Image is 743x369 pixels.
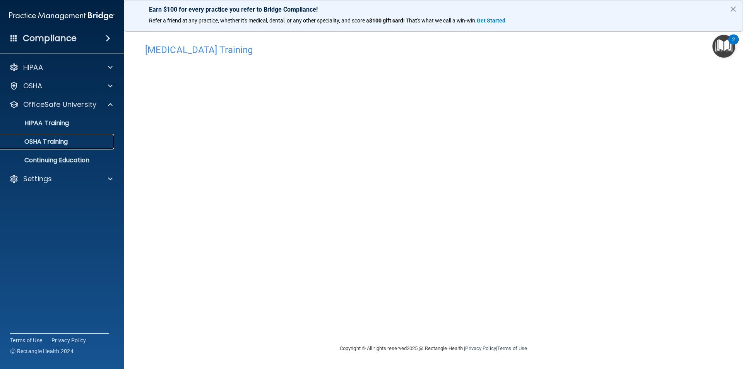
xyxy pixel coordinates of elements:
[9,81,113,91] a: OSHA
[149,6,718,13] p: Earn $100 for every practice you refer to Bridge Compliance!
[465,345,496,351] a: Privacy Policy
[732,39,735,50] div: 2
[23,33,77,44] h4: Compliance
[149,17,369,24] span: Refer a friend at any practice, whether it's medical, dental, or any other speciality, and score a
[51,336,86,344] a: Privacy Policy
[23,63,43,72] p: HIPAA
[10,347,74,355] span: Ⓒ Rectangle Health 2024
[712,35,735,58] button: Open Resource Center, 2 new notifications
[5,156,111,164] p: Continuing Education
[477,17,507,24] a: Get Started
[23,174,52,184] p: Settings
[23,100,96,109] p: OfficeSafe University
[497,345,527,351] a: Terms of Use
[5,138,68,146] p: OSHA Training
[9,63,113,72] a: HIPAA
[5,119,69,127] p: HIPAA Training
[403,17,477,24] span: ! That's what we call a win-win.
[145,59,532,297] iframe: covid-19
[369,17,403,24] strong: $100 gift card
[477,17,505,24] strong: Get Started
[145,45,722,55] h4: [MEDICAL_DATA] Training
[9,174,113,184] a: Settings
[292,336,575,361] div: Copyright © All rights reserved 2025 @ Rectangle Health | |
[9,100,113,109] a: OfficeSafe University
[729,3,737,15] button: Close
[10,336,42,344] a: Terms of Use
[23,81,43,91] p: OSHA
[9,8,115,24] img: PMB logo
